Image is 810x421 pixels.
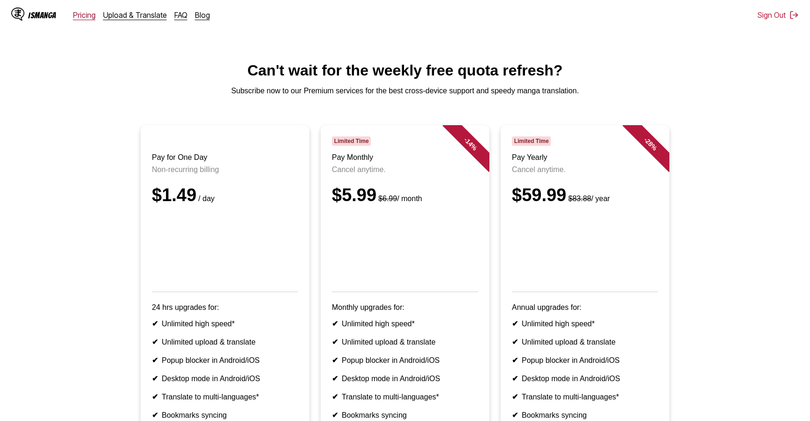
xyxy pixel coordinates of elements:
iframe: PayPal [152,217,298,278]
li: Bookmarks syncing [152,411,298,420]
small: / year [566,195,610,203]
li: Desktop mode in Android/iOS [152,374,298,383]
div: - 28 % [622,116,679,172]
s: $83.88 [568,195,591,203]
span: Limited Time [332,136,371,146]
iframe: PayPal [332,217,478,278]
p: Cancel anytime. [332,165,478,174]
b: ✔ [332,393,338,401]
p: Monthly upgrades for: [332,303,478,312]
li: Popup blocker in Android/iOS [332,356,478,365]
b: ✔ [152,375,158,383]
li: Unlimited high speed* [152,319,298,328]
li: Translate to multi-languages* [512,392,658,401]
b: ✔ [512,320,518,328]
b: ✔ [152,411,158,419]
p: Annual upgrades for: [512,303,658,312]
div: IsManga [28,11,56,20]
p: 24 hrs upgrades for: [152,303,298,312]
img: IsManga Logo [11,8,24,21]
b: ✔ [332,338,338,346]
li: Popup blocker in Android/iOS [512,356,658,365]
span: Limited Time [512,136,551,146]
p: Non-recurring billing [152,165,298,174]
b: ✔ [512,338,518,346]
b: ✔ [332,320,338,328]
li: Bookmarks syncing [332,411,478,420]
b: ✔ [512,393,518,401]
b: ✔ [512,356,518,364]
small: / month [376,195,422,203]
li: Bookmarks syncing [512,411,658,420]
small: / day [196,195,215,203]
b: ✔ [332,375,338,383]
button: Sign Out [757,10,799,20]
li: Translate to multi-languages* [332,392,478,401]
b: ✔ [332,411,338,419]
iframe: PayPal [512,217,658,278]
p: Subscribe now to our Premium services for the best cross-device support and speedy manga translat... [7,87,802,95]
div: $59.99 [512,185,658,205]
b: ✔ [512,411,518,419]
h3: Pay Monthly [332,153,478,162]
img: Sign out [789,10,799,20]
div: $5.99 [332,185,478,205]
li: Unlimited upload & translate [512,338,658,346]
p: Cancel anytime. [512,165,658,174]
li: Unlimited upload & translate [152,338,298,346]
b: ✔ [152,393,158,401]
li: Unlimited high speed* [332,319,478,328]
li: Unlimited high speed* [512,319,658,328]
b: ✔ [152,338,158,346]
b: ✔ [152,320,158,328]
a: Upload & Translate [103,10,167,20]
div: $1.49 [152,185,298,205]
li: Translate to multi-languages* [152,392,298,401]
b: ✔ [152,356,158,364]
a: Blog [195,10,210,20]
b: ✔ [512,375,518,383]
h3: Pay for One Day [152,153,298,162]
li: Desktop mode in Android/iOS [332,374,478,383]
h3: Pay Yearly [512,153,658,162]
div: - 14 % [442,116,499,172]
s: $6.99 [378,195,397,203]
li: Unlimited upload & translate [332,338,478,346]
a: IsManga LogoIsManga [11,8,73,23]
h1: Can't wait for the weekly free quota refresh? [7,62,802,79]
li: Popup blocker in Android/iOS [152,356,298,365]
b: ✔ [332,356,338,364]
a: FAQ [174,10,187,20]
li: Desktop mode in Android/iOS [512,374,658,383]
a: Pricing [73,10,96,20]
